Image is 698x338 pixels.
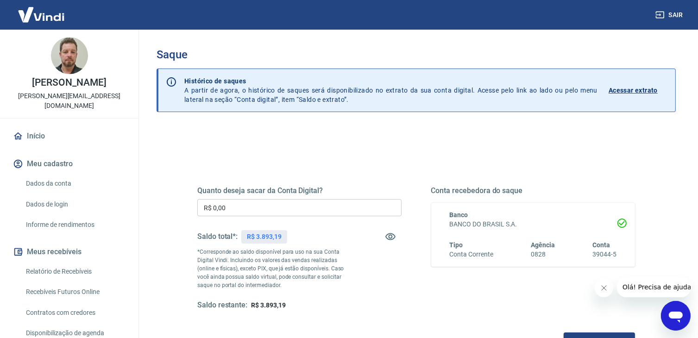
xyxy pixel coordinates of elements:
span: Banco [450,211,468,219]
p: [PERSON_NAME] [32,78,106,88]
a: Acessar extrato [609,76,668,104]
iframe: Botão para abrir a janela de mensagens [661,301,691,331]
p: A partir de agora, o histórico de saques será disponibilizado no extrato da sua conta digital. Ac... [184,76,597,104]
button: Meu cadastro [11,154,127,174]
h6: Conta Corrente [450,250,493,259]
img: Vindi [11,0,71,29]
h6: BANCO DO BRASIL S.A. [450,219,617,229]
p: R$ 3.893,19 [247,232,281,242]
span: Agência [531,241,555,249]
span: Olá! Precisa de ajuda? [6,6,78,14]
h5: Conta recebedora do saque [431,186,635,195]
button: Meus recebíveis [11,242,127,262]
a: Contratos com credores [22,303,127,322]
p: Histórico de saques [184,76,597,86]
p: [PERSON_NAME][EMAIL_ADDRESS][DOMAIN_NAME] [7,91,131,111]
span: R$ 3.893,19 [251,301,285,309]
p: *Corresponde ao saldo disponível para uso na sua Conta Digital Vindi. Incluindo os valores das ve... [197,248,350,289]
h6: 0828 [531,250,555,259]
a: Dados da conta [22,174,127,193]
h5: Saldo total*: [197,232,238,241]
span: Tipo [450,241,463,249]
iframe: Fechar mensagem [595,279,613,297]
a: Dados de login [22,195,127,214]
a: Recebíveis Futuros Online [22,282,127,301]
h6: 39044-5 [592,250,616,259]
a: Início [11,126,127,146]
a: Relatório de Recebíveis [22,262,127,281]
img: 223a9f67-d98a-484c-8d27-a7b92921aa75.jpeg [51,37,88,74]
h5: Quanto deseja sacar da Conta Digital? [197,186,402,195]
span: Conta [592,241,610,249]
h3: Saque [157,48,676,61]
iframe: Mensagem da empresa [617,277,691,297]
button: Sair [654,6,687,24]
h5: Saldo restante: [197,300,247,310]
a: Informe de rendimentos [22,215,127,234]
p: Acessar extrato [609,86,658,95]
